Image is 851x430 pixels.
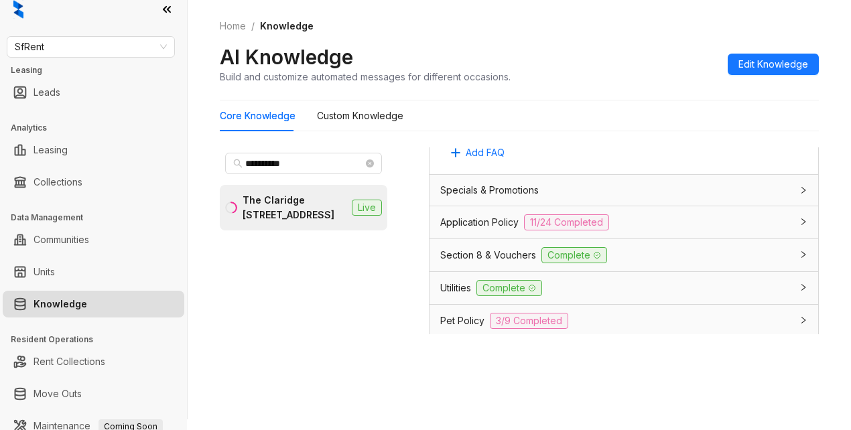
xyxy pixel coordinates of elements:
[3,380,184,407] li: Move Outs
[524,214,609,230] span: 11/24 Completed
[220,109,296,123] div: Core Knowledge
[430,239,818,271] div: Section 8 & VouchersComplete
[11,212,187,224] h3: Data Management
[11,334,187,346] h3: Resident Operations
[440,183,539,198] span: Specials & Promotions
[728,54,819,75] button: Edit Knowledge
[34,259,55,285] a: Units
[430,272,818,304] div: UtilitiesComplete
[3,79,184,106] li: Leads
[440,215,519,230] span: Application Policy
[34,137,68,163] a: Leasing
[366,159,374,167] span: close-circle
[476,280,542,296] span: Complete
[430,175,818,206] div: Specials & Promotions
[490,313,568,329] span: 3/9 Completed
[34,291,87,317] a: Knowledge
[243,193,346,222] div: The Claridge [STREET_ADDRESS]
[233,159,243,168] span: search
[217,19,249,33] a: Home
[799,283,807,291] span: collapsed
[440,281,471,295] span: Utilities
[799,186,807,194] span: collapsed
[440,313,484,328] span: Pet Policy
[3,259,184,285] li: Units
[352,200,382,216] span: Live
[541,247,607,263] span: Complete
[34,169,82,196] a: Collections
[260,20,314,31] span: Knowledge
[3,137,184,163] li: Leasing
[317,109,403,123] div: Custom Knowledge
[799,218,807,226] span: collapsed
[3,226,184,253] li: Communities
[34,79,60,106] a: Leads
[34,348,105,375] a: Rent Collections
[251,19,255,33] li: /
[34,380,82,407] a: Move Outs
[799,316,807,324] span: collapsed
[440,142,515,163] button: Add FAQ
[440,248,536,263] span: Section 8 & Vouchers
[430,305,818,337] div: Pet Policy3/9 Completed
[799,250,807,259] span: collapsed
[3,348,184,375] li: Rent Collections
[466,145,505,160] span: Add FAQ
[34,226,89,253] a: Communities
[430,206,818,238] div: Application Policy11/24 Completed
[11,64,187,76] h3: Leasing
[220,70,511,84] div: Build and customize automated messages for different occasions.
[220,44,353,70] h2: AI Knowledge
[15,37,167,57] span: SfRent
[738,57,808,72] span: Edit Knowledge
[3,169,184,196] li: Collections
[11,122,187,134] h3: Analytics
[3,291,184,317] li: Knowledge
